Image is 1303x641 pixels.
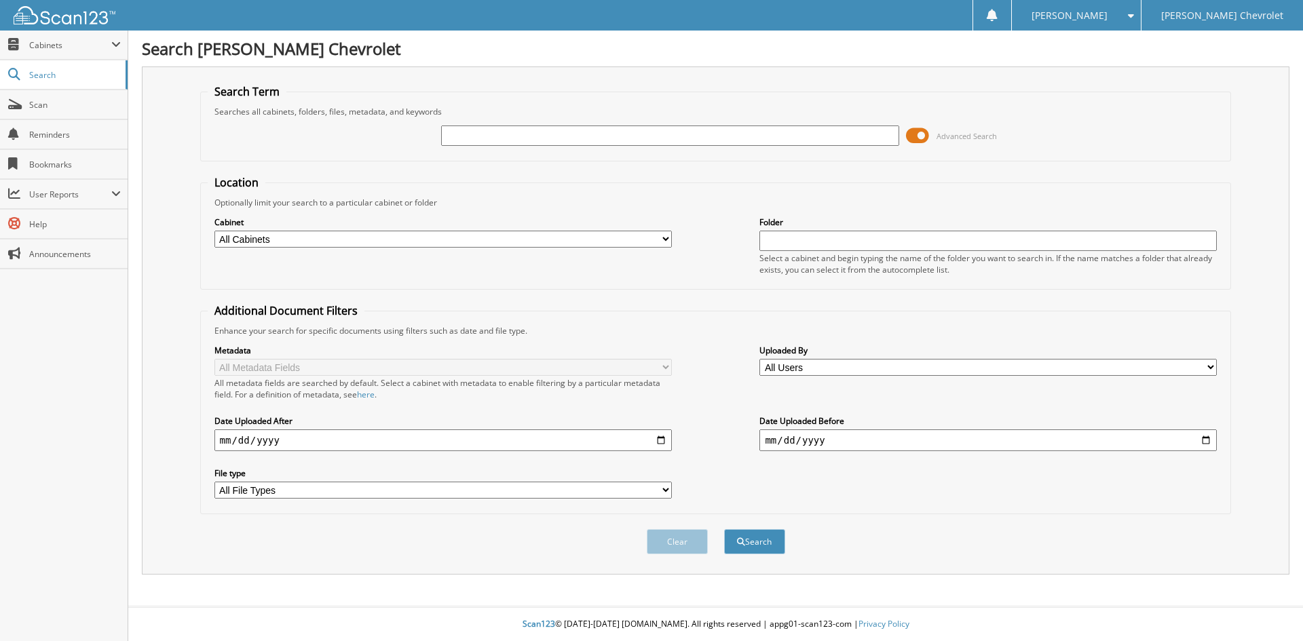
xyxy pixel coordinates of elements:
[1235,576,1303,641] iframe: Chat Widget
[759,252,1217,275] div: Select a cabinet and begin typing the name of the folder you want to search in. If the name match...
[214,429,672,451] input: start
[759,415,1217,427] label: Date Uploaded Before
[759,216,1217,228] label: Folder
[1161,12,1283,20] span: [PERSON_NAME] Chevrolet
[29,248,121,260] span: Announcements
[14,6,115,24] img: scan123-logo-white.svg
[858,618,909,629] a: Privacy Policy
[29,218,121,230] span: Help
[214,467,672,479] label: File type
[357,389,375,400] a: here
[724,529,785,554] button: Search
[29,99,121,111] span: Scan
[29,159,121,170] span: Bookmarks
[208,325,1224,336] div: Enhance your search for specific documents using filters such as date and file type.
[208,303,364,318] legend: Additional Document Filters
[29,189,111,200] span: User Reports
[208,106,1224,117] div: Searches all cabinets, folders, files, metadata, and keywords
[214,415,672,427] label: Date Uploaded After
[759,429,1217,451] input: end
[29,129,121,140] span: Reminders
[647,529,708,554] button: Clear
[937,131,997,141] span: Advanced Search
[208,175,265,190] legend: Location
[208,84,286,99] legend: Search Term
[208,197,1224,208] div: Optionally limit your search to a particular cabinet or folder
[1032,12,1108,20] span: [PERSON_NAME]
[759,345,1217,356] label: Uploaded By
[523,618,555,629] span: Scan123
[29,39,111,51] span: Cabinets
[214,345,672,356] label: Metadata
[214,216,672,228] label: Cabinet
[142,37,1289,60] h1: Search [PERSON_NAME] Chevrolet
[128,608,1303,641] div: © [DATE]-[DATE] [DOMAIN_NAME]. All rights reserved | appg01-scan123-com |
[214,377,672,400] div: All metadata fields are searched by default. Select a cabinet with metadata to enable filtering b...
[29,69,119,81] span: Search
